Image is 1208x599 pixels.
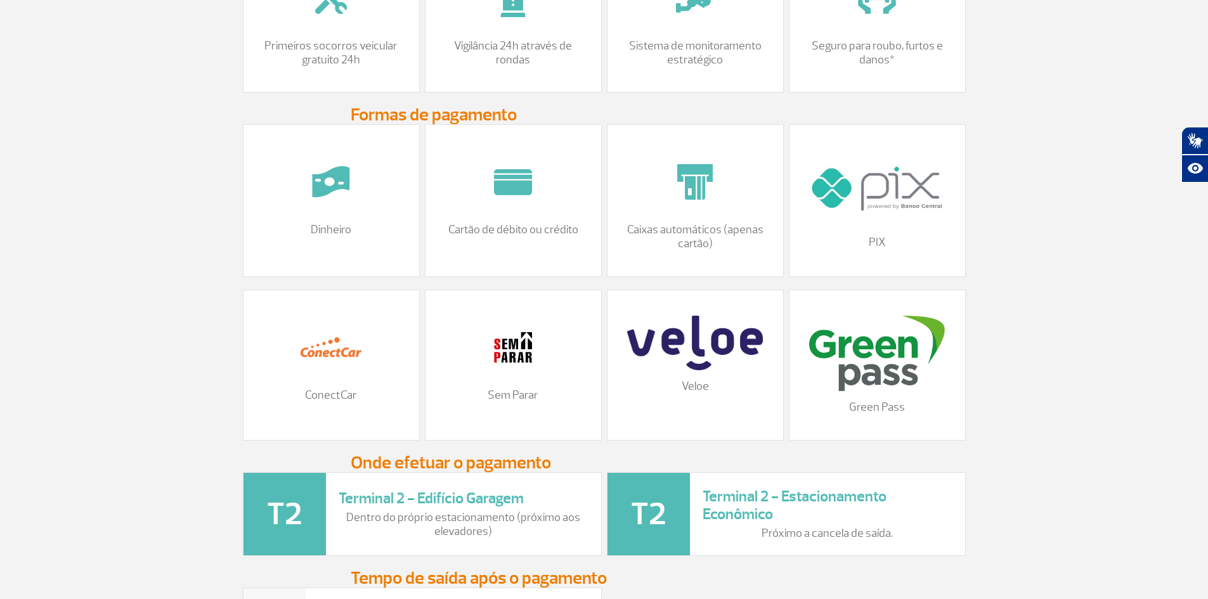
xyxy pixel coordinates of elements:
p: ConectCar [256,389,406,403]
p: Sistema de monitoramento estratégico [620,39,770,67]
img: t2-icone.png [244,473,326,555]
p: Próximo a cancela de saída. [703,527,952,541]
h3: Terminal 2 - Edifício Garagem [339,489,588,508]
p: Seguro para roubo, furtos e danos* [802,39,952,67]
img: veloe-logo-1%20%281%29.png [627,316,762,370]
p: Dinheiro [256,223,406,237]
p: PIX [802,236,952,250]
p: Cartão de débito ou crédito [438,223,588,237]
img: 7.png [299,150,363,214]
img: logo-pix_300x168.jpg [809,150,944,226]
img: 9.png [481,150,545,214]
p: Sem Parar [438,389,588,403]
img: 12.png [299,316,363,379]
p: Vigilância 24h através de rondas [438,39,588,67]
img: 11.png [481,316,545,379]
button: Abrir recursos assistivos. [1181,155,1208,183]
h3: Onde efetuar o pagamento [351,453,858,472]
h3: Tempo de saída após o pagamento [351,569,858,588]
p: Caixas automáticos (apenas cartão) [620,223,770,250]
img: 10.png [663,150,727,214]
button: Abrir tradutor de língua de sinais. [1181,127,1208,155]
img: t2-icone.png [607,473,690,555]
div: Plugin de acessibilidade da Hand Talk. [1181,127,1208,183]
img: download%20%2816%29.png [809,316,944,391]
p: Veloe [620,380,770,394]
h3: Formas de pagamento [351,105,858,124]
p: Primeiros socorros veicular gratuito 24h [256,39,406,67]
h3: Terminal 2 - Estacionamento Econômico [703,487,952,524]
p: Dentro do próprio estacionamento (próximo aos elevadores) [339,511,588,538]
p: Green Pass [802,401,952,415]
